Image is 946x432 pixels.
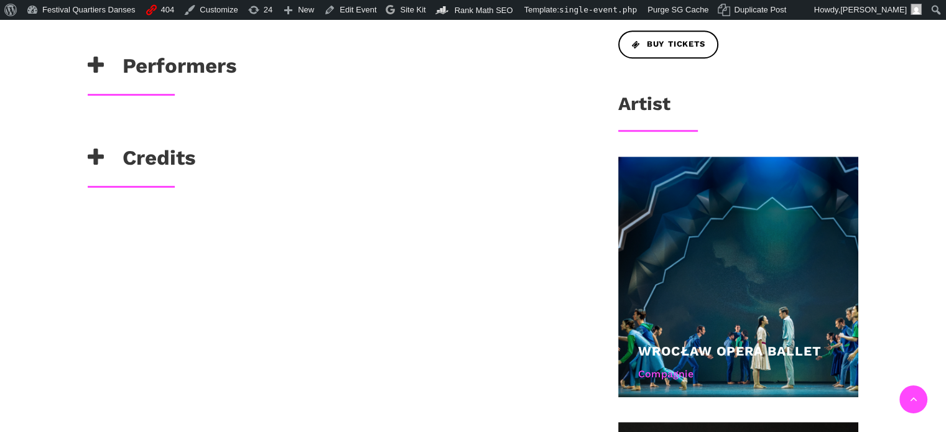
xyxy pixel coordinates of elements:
h3: Artist [618,93,670,124]
div: Compagnie [638,366,839,382]
span: single-event.php [559,5,637,14]
span: Rank Math SEO [455,6,513,15]
a: Wrocław Opera Ballet [638,343,822,359]
span: [PERSON_NAME] [840,5,907,14]
span: Buy Tickets [632,38,705,51]
a: Buy Tickets [618,30,719,58]
span: Site Kit [400,5,425,14]
h3: Credits [88,145,196,177]
h3: Performers [88,53,237,85]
